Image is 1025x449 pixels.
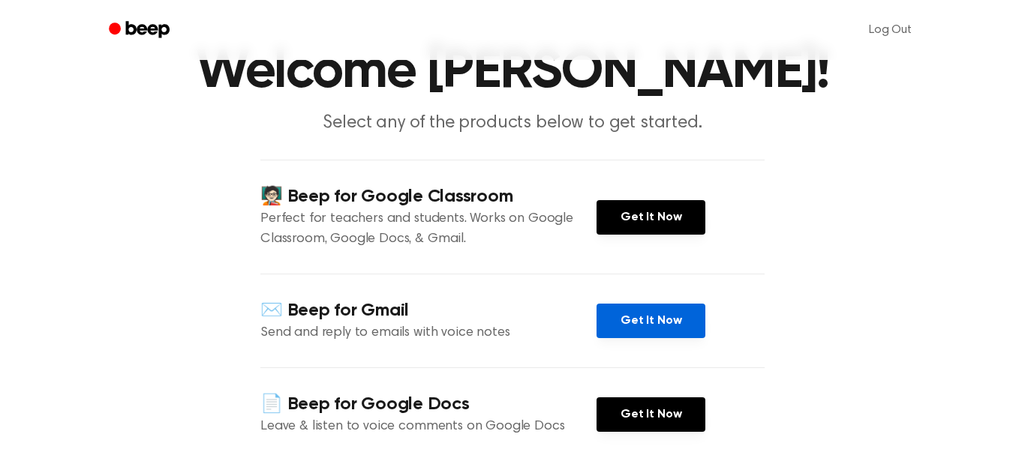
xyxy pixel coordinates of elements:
[854,12,927,48] a: Log Out
[597,304,705,338] a: Get It Now
[128,45,897,99] h1: Welcome [PERSON_NAME]!
[597,200,705,235] a: Get It Now
[260,209,597,250] p: Perfect for teachers and students. Works on Google Classroom, Google Docs, & Gmail.
[597,397,705,432] a: Get It Now
[98,16,183,45] a: Beep
[260,323,597,343] p: Send and reply to emails with voice notes
[224,111,801,136] p: Select any of the products below to get started.
[260,298,597,323] h4: ✉️ Beep for Gmail
[260,392,597,417] h4: 📄 Beep for Google Docs
[260,184,597,209] h4: 🧑🏻‍🏫 Beep for Google Classroom
[260,417,597,437] p: Leave & listen to voice comments on Google Docs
